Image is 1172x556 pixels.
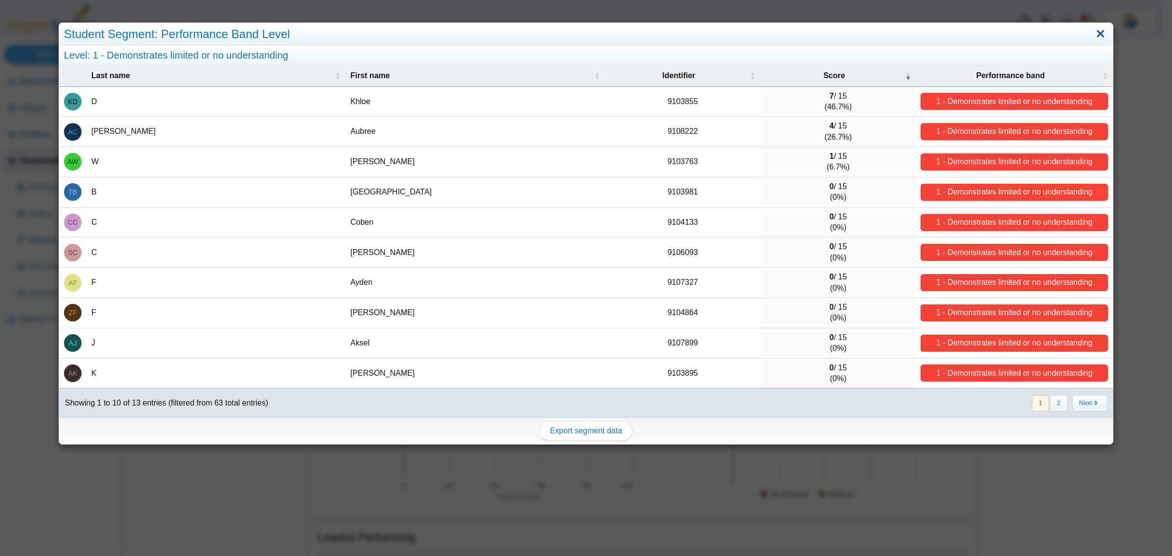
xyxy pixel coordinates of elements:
[68,98,77,105] span: Khloe D
[760,177,916,208] td: / 15 (0%)
[86,147,345,177] td: W
[830,364,834,372] b: 0
[760,328,916,359] td: / 15 (0%)
[921,304,1108,321] div: 1 - Demonstrates limited or no understanding
[550,427,622,435] span: Export segment data
[68,309,77,316] span: Zander F
[68,128,77,135] span: Aubree Contreras
[830,242,834,251] b: 0
[921,93,1108,110] div: 1 - Demonstrates limited or no understanding
[1050,395,1067,411] button: 2
[59,45,1113,65] div: Level: 1 - Demonstrates limited or no understanding
[1031,395,1107,411] nav: pagination
[59,388,268,418] div: Showing 1 to 10 of 13 entries (filtered from 63 total entries)
[760,117,916,147] td: / 15 (26.7%)
[610,70,748,81] span: Identifier
[760,268,916,298] td: / 15 (0%)
[830,92,834,100] b: 7
[921,214,1108,231] div: 1 - Demonstrates limited or no understanding
[350,70,592,81] span: First name
[345,298,605,328] td: [PERSON_NAME]
[605,298,761,328] td: 9104864
[68,249,77,256] span: Shanley C
[540,421,632,441] a: Export segment data
[86,177,345,208] td: B
[59,23,1113,46] div: Student Segment: Performance Band Level
[605,117,761,147] td: 9108222
[68,189,77,195] span: Trenton B
[605,268,761,298] td: 9107327
[86,237,345,268] td: C
[605,237,761,268] td: 9106093
[921,184,1108,201] div: 1 - Demonstrates limited or no understanding
[760,298,916,328] td: / 15 (0%)
[921,70,1100,81] span: Performance band
[86,298,345,328] td: F
[830,333,834,342] b: 0
[830,213,834,221] b: 0
[345,359,605,389] td: [PERSON_NAME]
[605,87,761,117] td: 9103855
[605,359,761,389] td: 9103895
[86,359,345,389] td: K
[830,182,834,191] b: 0
[345,268,605,298] td: Ayden
[605,147,761,177] td: 9103763
[68,370,78,377] span: Alexis K
[345,328,605,359] td: Aksel
[345,87,605,117] td: Khloe
[605,177,761,208] td: 9103981
[750,71,755,81] span: Identifier : Activate to sort
[1093,26,1108,43] a: Close
[1102,71,1108,81] span: Performance band : Activate to sort
[921,335,1108,352] div: 1 - Demonstrates limited or no understanding
[1072,395,1107,411] button: Next
[760,208,916,238] td: / 15 (0%)
[86,87,345,117] td: D
[605,208,761,238] td: 9104133
[760,147,916,177] td: / 15 (6.7%)
[345,117,605,147] td: Aubree
[86,208,345,238] td: C
[830,152,834,160] b: 1
[830,122,834,130] b: 4
[921,153,1108,171] div: 1 - Demonstrates limited or no understanding
[905,71,911,81] span: Score : Activate to remove sorting
[760,237,916,268] td: / 15 (0%)
[760,359,916,389] td: / 15 (0%)
[67,158,78,165] span: Adalena W
[765,70,903,81] span: Score
[1032,395,1049,411] button: 1
[760,87,916,117] td: / 15 (46.7%)
[830,303,834,311] b: 0
[86,268,345,298] td: F
[345,208,605,238] td: Coben
[68,279,77,286] span: Ayden F
[605,328,761,359] td: 9107899
[921,274,1108,291] div: 1 - Demonstrates limited or no understanding
[921,123,1108,140] div: 1 - Demonstrates limited or no understanding
[91,70,333,81] span: Last name
[594,71,600,81] span: First name : Activate to sort
[830,273,834,281] b: 0
[345,237,605,268] td: [PERSON_NAME]
[345,147,605,177] td: [PERSON_NAME]
[86,117,345,147] td: [PERSON_NAME]
[345,177,605,208] td: [GEOGRAPHIC_DATA]
[921,364,1108,382] div: 1 - Demonstrates limited or no understanding
[86,328,345,359] td: J
[68,219,78,226] span: Coben C
[921,244,1108,261] div: 1 - Demonstrates limited or no understanding
[335,71,340,81] span: Last name : Activate to sort
[69,340,77,346] span: Aksel J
